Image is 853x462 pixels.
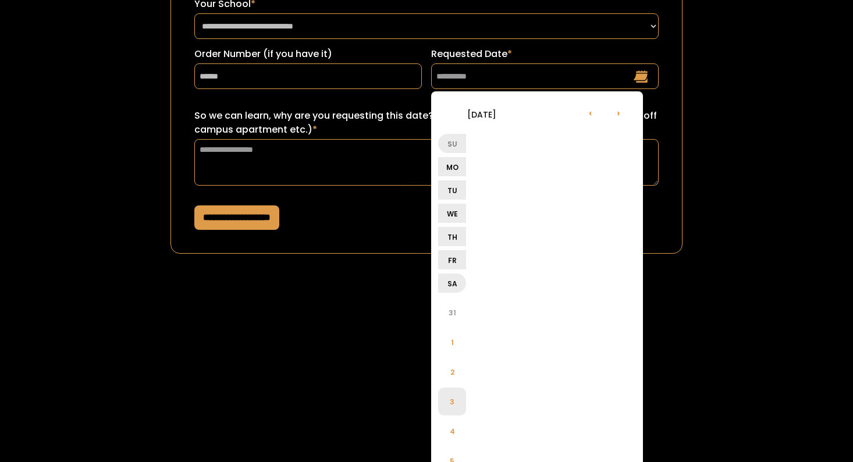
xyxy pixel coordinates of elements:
[438,328,466,356] li: 1
[577,98,605,126] li: ‹
[438,273,466,293] li: Sa
[438,180,466,200] li: Tu
[438,388,466,415] li: 3
[438,157,466,176] li: Mo
[438,298,466,326] li: 31
[438,100,525,128] li: [DATE]
[438,134,466,153] li: Su
[605,98,632,126] li: ›
[438,417,466,445] li: 4
[438,358,466,386] li: 2
[438,227,466,246] li: Th
[438,204,466,223] li: We
[438,250,466,269] li: Fr
[194,109,659,137] label: So we can learn, why are you requesting this date? (ex: sorority recruitment, lease turn over for...
[431,47,659,61] label: Requested Date
[194,47,422,61] label: Order Number (if you have it)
